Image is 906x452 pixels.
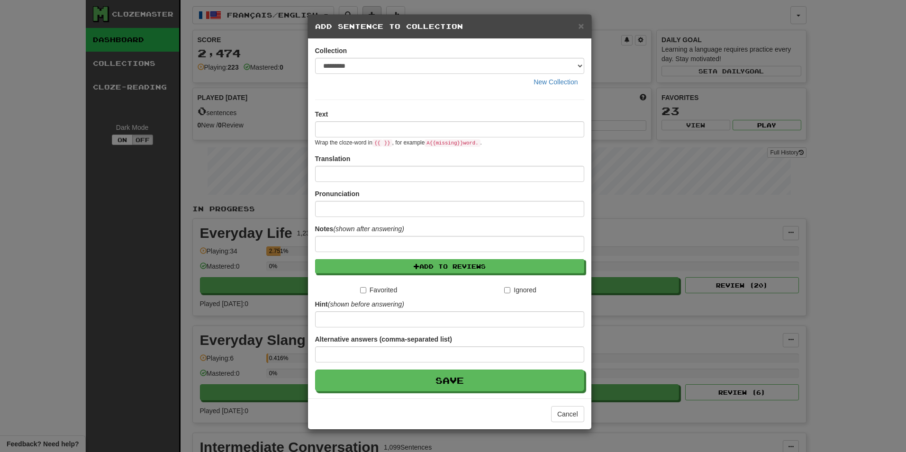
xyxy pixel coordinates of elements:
[578,21,584,31] button: Close
[315,259,584,273] button: Add to Reviews
[504,287,510,293] input: Ignored
[315,22,584,31] h5: Add Sentence to Collection
[315,46,347,55] label: Collection
[504,285,536,295] label: Ignored
[551,406,584,422] button: Cancel
[328,300,404,308] em: (shown before answering)
[578,20,584,31] span: ×
[333,225,404,233] em: (shown after answering)
[527,74,584,90] button: New Collection
[315,299,404,309] label: Hint
[315,154,351,163] label: Translation
[315,109,328,119] label: Text
[315,189,360,199] label: Pronunciation
[382,139,392,147] code: }}
[360,285,397,295] label: Favorited
[360,287,366,293] input: Favorited
[315,370,584,391] button: Save
[315,139,482,146] small: Wrap the cloze-word in , for example .
[425,139,480,147] code: A {{ missing }} word.
[315,334,452,344] label: Alternative answers (comma-separated list)
[372,139,382,147] code: {{
[315,224,404,234] label: Notes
